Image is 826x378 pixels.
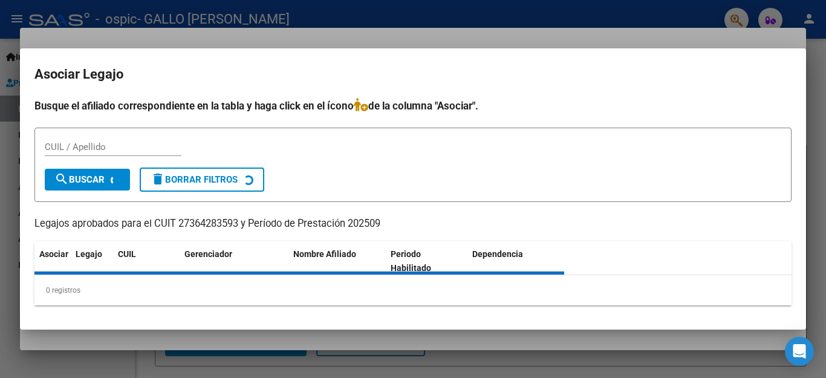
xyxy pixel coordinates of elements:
[34,275,792,305] div: 0 registros
[184,249,232,259] span: Gerenciador
[71,241,113,281] datatable-header-cell: Legajo
[180,241,288,281] datatable-header-cell: Gerenciador
[34,241,71,281] datatable-header-cell: Asociar
[45,169,130,191] button: Buscar
[34,63,792,86] h2: Asociar Legajo
[54,174,105,185] span: Buscar
[386,241,467,281] datatable-header-cell: Periodo Habilitado
[113,241,180,281] datatable-header-cell: CUIL
[288,241,386,281] datatable-header-cell: Nombre Afiliado
[293,249,356,259] span: Nombre Afiliado
[118,249,136,259] span: CUIL
[151,174,238,185] span: Borrar Filtros
[151,172,165,186] mat-icon: delete
[785,337,814,366] div: Open Intercom Messenger
[34,98,792,114] h4: Busque el afiliado correspondiente en la tabla y haga click en el ícono de la columna "Asociar".
[34,217,792,232] p: Legajos aprobados para el CUIT 27364283593 y Período de Prestación 202509
[76,249,102,259] span: Legajo
[39,249,68,259] span: Asociar
[140,168,264,192] button: Borrar Filtros
[467,241,565,281] datatable-header-cell: Dependencia
[391,249,431,273] span: Periodo Habilitado
[54,172,69,186] mat-icon: search
[472,249,523,259] span: Dependencia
